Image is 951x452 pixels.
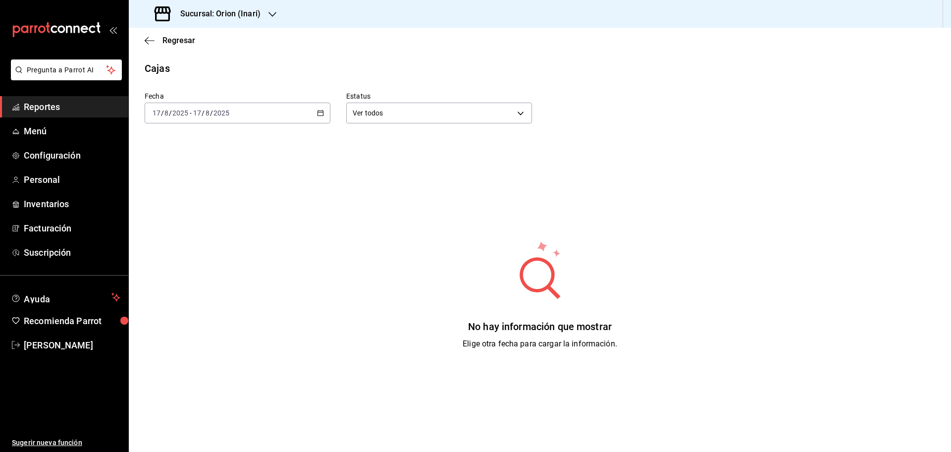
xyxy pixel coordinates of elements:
input: -- [152,109,161,117]
span: / [202,109,205,117]
span: Suscripción [24,246,120,259]
label: Estatus [346,93,532,100]
input: -- [164,109,169,117]
label: Fecha [145,93,330,100]
h3: Sucursal: Orion (Inari) [172,8,261,20]
span: Ayuda [24,291,107,303]
span: Reportes [24,100,120,113]
button: open_drawer_menu [109,26,117,34]
span: - [190,109,192,117]
input: ---- [213,109,230,117]
span: Personal [24,173,120,186]
span: [PERSON_NAME] [24,339,120,352]
button: Regresar [145,36,195,45]
input: ---- [172,109,189,117]
span: Sugerir nueva función [12,438,120,448]
span: Regresar [162,36,195,45]
span: / [169,109,172,117]
span: Pregunta a Parrot AI [27,65,106,75]
input: -- [193,109,202,117]
a: Pregunta a Parrot AI [7,72,122,82]
span: Configuración [24,149,120,162]
div: Ver todos [346,103,532,123]
span: / [161,109,164,117]
span: Recomienda Parrot [24,314,120,328]
input: -- [205,109,210,117]
span: Facturación [24,222,120,235]
span: Menú [24,124,120,138]
div: Cajas [145,61,170,76]
span: Elige otra fecha para cargar la información. [463,339,617,348]
span: / [210,109,213,117]
span: Inventarios [24,197,120,211]
button: Pregunta a Parrot AI [11,59,122,80]
div: No hay información que mostrar [463,319,617,334]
